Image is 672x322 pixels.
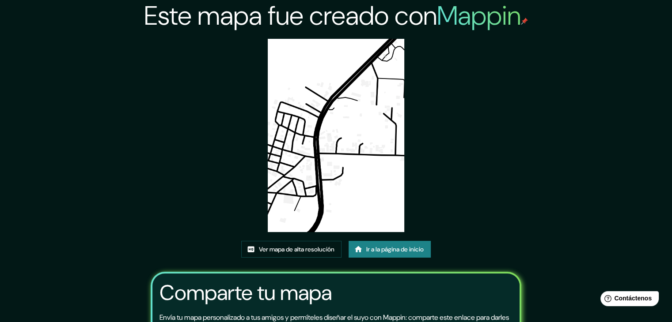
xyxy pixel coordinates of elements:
img: pin de mapeo [521,18,528,25]
font: Ver mapa de alta resolución [259,245,334,253]
a: Ir a la página de inicio [349,241,431,258]
font: Comparte tu mapa [159,279,332,307]
iframe: Lanzador de widgets de ayuda [593,288,662,312]
font: Ir a la página de inicio [366,245,424,253]
img: created-map [268,39,405,232]
a: Ver mapa de alta resolución [241,241,342,258]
